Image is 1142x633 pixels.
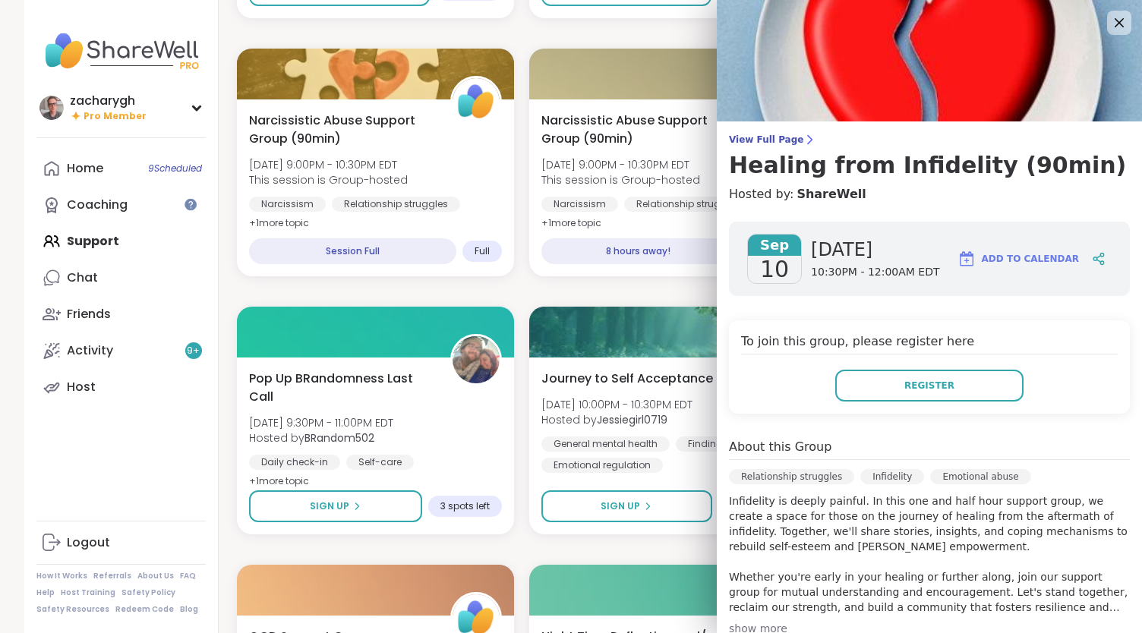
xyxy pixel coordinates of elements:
a: Logout [36,524,206,561]
div: Daily check-in [249,455,340,470]
span: Hosted by [249,430,393,446]
span: 9 Scheduled [148,162,202,175]
div: Chat [67,269,98,286]
a: About Us [137,571,174,581]
button: Register [835,370,1024,402]
p: Infidelity is deeply painful. In this one and half hour support group, we create a space for thos... [729,493,1130,615]
a: How It Works [36,571,87,581]
b: Jessiegirl0719 [597,412,667,427]
h3: Healing from Infidelity (90min) [729,152,1130,179]
img: ShareWell Nav Logo [36,24,206,77]
a: Coaching [36,187,206,223]
span: [DATE] [811,238,939,262]
span: Narcissistic Abuse Support Group (90min) [249,112,434,148]
a: View Full PageHealing from Infidelity (90min) [729,134,1130,179]
a: Safety Resources [36,604,109,615]
img: ShareWell Logomark [957,250,976,268]
a: Home9Scheduled [36,150,206,187]
div: Relationship struggles [332,197,460,212]
div: Emotional regulation [541,458,663,473]
a: Help [36,587,55,598]
span: Hosted by [541,412,692,427]
span: This session is Group-hosted [249,172,408,187]
span: This session is Group-hosted [541,172,700,187]
span: [DATE] 9:00PM - 10:30PM EDT [541,157,700,172]
div: General mental health [541,436,670,452]
a: Host [36,369,206,405]
a: Referrals [93,571,131,581]
div: 8 hours away! [541,238,735,264]
span: Narcissistic Abuse Support Group (90min) [541,112,726,148]
div: Narcissism [249,197,326,212]
img: BRandom502 [453,336,500,383]
div: Session Full [249,238,456,264]
span: Sign Up [601,499,640,513]
div: Relationship struggles [624,197,752,212]
div: Host [67,379,96,395]
iframe: Spotlight [185,198,197,210]
a: FAQ [180,571,196,581]
div: Home [67,160,103,177]
span: [DATE] 10:00PM - 10:30PM EDT [541,397,692,412]
h4: Hosted by: [729,185,1130,203]
span: Full [475,245,490,257]
div: Self-care [346,455,414,470]
a: Blog [180,604,198,615]
span: Journey to Self Acceptance [541,370,713,388]
div: Friends [67,306,111,323]
div: Activity [67,342,113,359]
span: 9 + [188,345,200,357]
h4: To join this group, please register here [741,332,1118,354]
button: Sign Up [249,490,422,522]
div: Logout [67,534,110,551]
span: Pop Up BRandomness Last Call [249,370,434,406]
a: Host Training [61,587,115,598]
img: ShareWell [453,78,500,125]
div: Finding purpose [676,436,775,452]
div: Emotional abuse [930,469,1030,484]
a: Chat [36,260,206,296]
span: Pro Member [84,110,147,123]
div: zacharygh [70,93,147,109]
a: Activity9+ [36,332,206,369]
span: 3 spots left [440,500,490,512]
span: Register [904,379,954,392]
b: BRandom502 [304,430,374,446]
div: Relationship struggles [729,469,854,484]
h4: About this Group [729,438,831,456]
a: Friends [36,296,206,332]
span: 10 [760,256,789,283]
a: Safety Policy [121,587,175,598]
button: Sign Up [541,490,711,522]
span: [DATE] 9:30PM - 11:00PM EDT [249,415,393,430]
a: Redeem Code [115,604,174,615]
span: [DATE] 9:00PM - 10:30PM EDT [249,157,408,172]
button: Add to Calendar [951,241,1086,277]
a: ShareWell [797,185,866,203]
div: Narcissism [541,197,618,212]
span: Sign Up [310,499,349,513]
span: Add to Calendar [982,252,1079,266]
div: Infidelity [860,469,924,484]
span: 10:30PM - 12:00AM EDT [811,265,939,280]
img: zacharygh [39,96,64,120]
div: Coaching [67,197,128,213]
span: View Full Page [729,134,1130,146]
span: Sep [748,235,801,256]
